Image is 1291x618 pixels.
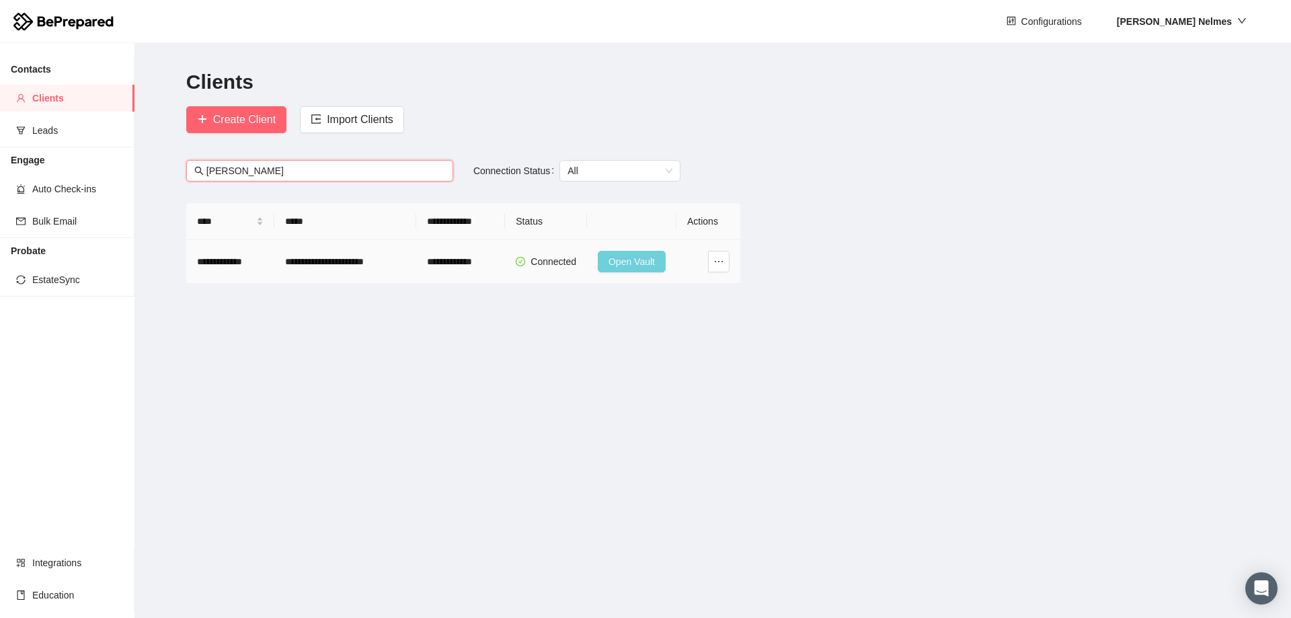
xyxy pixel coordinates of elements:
[327,111,393,128] span: Import Clients
[1237,16,1247,26] span: down
[516,257,525,266] span: check-circle
[32,176,124,202] span: Auto Check-ins
[11,245,46,256] strong: Probate
[16,590,26,600] span: book
[609,254,655,269] span: Open Vault
[1117,16,1232,27] strong: [PERSON_NAME] Nelmes
[676,203,740,240] th: Actions
[32,208,124,235] span: Bulk Email
[186,106,286,133] button: plusCreate Client
[996,11,1093,32] button: controlConfigurations
[16,275,26,284] span: sync
[32,266,124,293] span: EstateSync
[206,163,445,178] input: Search by first name, last name, email or mobile number
[1245,572,1278,605] div: Open Intercom Messenger
[32,117,124,144] span: Leads
[1021,14,1082,29] span: Configurations
[16,184,26,194] span: alert
[32,582,124,609] span: Education
[311,114,321,126] span: import
[1007,16,1016,27] span: control
[11,155,45,165] strong: Engage
[213,111,276,128] span: Create Client
[32,549,124,576] span: Integrations
[505,203,587,240] th: Status
[186,203,274,240] th: Name
[16,558,26,568] span: appstore-add
[473,160,559,182] label: Connection Status
[1106,11,1257,32] button: [PERSON_NAME] Nelmes
[186,69,1239,96] h2: Clients
[300,106,404,133] button: importImport Clients
[16,217,26,226] span: mail
[531,256,576,267] span: Connected
[16,93,26,103] span: user
[194,166,204,176] span: search
[32,85,124,112] span: Clients
[708,251,730,272] button: ellipsis
[709,256,729,267] span: ellipsis
[568,161,672,181] span: All
[11,64,51,75] strong: Contacts
[16,126,26,135] span: funnel-plot
[197,114,208,126] span: plus
[598,251,666,272] button: Open Vault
